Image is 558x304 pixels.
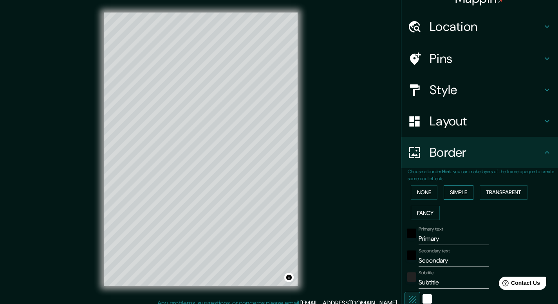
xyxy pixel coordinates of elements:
[408,168,558,182] p: Choose a border. : you can make layers of the frame opaque to create some cool effects.
[419,270,434,276] label: Subtitle
[430,82,542,98] h4: Style
[401,106,558,137] div: Layout
[480,185,527,200] button: Transparent
[423,294,432,304] button: white
[407,272,416,282] button: color-222222
[401,11,558,42] div: Location
[401,43,558,74] div: Pins
[401,137,558,168] div: Border
[407,250,416,260] button: black
[430,145,542,160] h4: Border
[284,273,294,282] button: Toggle attribution
[430,113,542,129] h4: Layout
[442,168,451,175] b: Hint
[401,74,558,106] div: Style
[411,206,440,220] button: Fancy
[411,185,437,200] button: None
[419,226,443,232] label: Primary text
[430,51,542,66] h4: Pins
[444,185,473,200] button: Simple
[488,274,549,295] iframe: Help widget launcher
[430,19,542,34] h4: Location
[407,229,416,238] button: black
[419,248,450,254] label: Secondary text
